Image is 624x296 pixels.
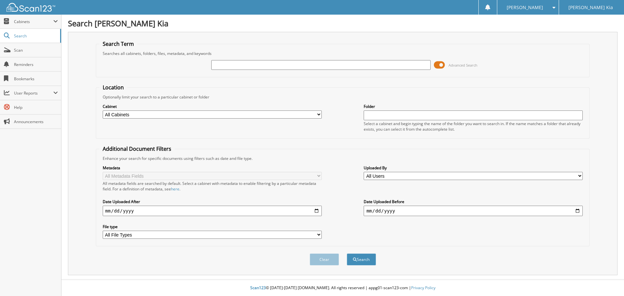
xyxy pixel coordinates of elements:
div: Enhance your search for specific documents using filters such as date and file type. [99,156,586,161]
span: Search [14,33,57,39]
label: Metadata [103,165,322,171]
div: © [DATE]-[DATE] [DOMAIN_NAME]. All rights reserved | appg01-scan123-com | [61,280,624,296]
span: Scan [14,47,58,53]
img: scan123-logo-white.svg [6,3,55,12]
span: Announcements [14,119,58,124]
label: Uploaded By [364,165,583,171]
div: Optionally limit your search to a particular cabinet or folder [99,94,586,100]
label: Date Uploaded Before [364,199,583,204]
div: Searches all cabinets, folders, files, metadata, and keywords [99,51,586,56]
label: Folder [364,104,583,109]
div: All metadata fields are searched by default. Select a cabinet with metadata to enable filtering b... [103,181,322,192]
span: Cabinets [14,19,53,24]
span: Advanced Search [448,63,477,68]
button: Search [347,253,376,265]
span: Help [14,105,58,110]
span: Bookmarks [14,76,58,82]
legend: Location [99,84,127,91]
span: [PERSON_NAME] Kia [568,6,613,9]
a: here [171,186,179,192]
div: Select a cabinet and begin typing the name of the folder you want to search in. If the name match... [364,121,583,132]
span: [PERSON_NAME] [507,6,543,9]
a: Privacy Policy [411,285,435,290]
h1: Search [PERSON_NAME] Kia [68,18,617,29]
legend: Search Term [99,40,137,47]
label: File type [103,224,322,229]
label: Date Uploaded After [103,199,322,204]
input: start [103,206,322,216]
span: Scan123 [250,285,266,290]
label: Cabinet [103,104,322,109]
span: Reminders [14,62,58,67]
span: User Reports [14,90,53,96]
button: Clear [310,253,339,265]
legend: Additional Document Filters [99,145,175,152]
input: end [364,206,583,216]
